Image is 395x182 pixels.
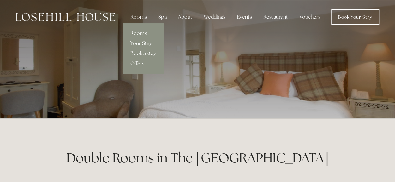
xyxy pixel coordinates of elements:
a: Book a stay [123,48,164,59]
a: Offers [123,59,164,69]
a: Your Stay [123,38,164,48]
h1: Double Rooms in The [GEOGRAPHIC_DATA] [47,149,349,167]
div: Restaurant [258,11,293,23]
div: About [173,11,197,23]
a: Vouchers [294,11,326,23]
div: Events [232,11,257,23]
a: Book Your Stay [331,9,379,25]
div: Spa [153,11,172,23]
div: Rooms [125,11,152,23]
div: Weddings [199,11,230,23]
img: Losehill House [16,13,115,21]
a: Rooms [123,28,164,38]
